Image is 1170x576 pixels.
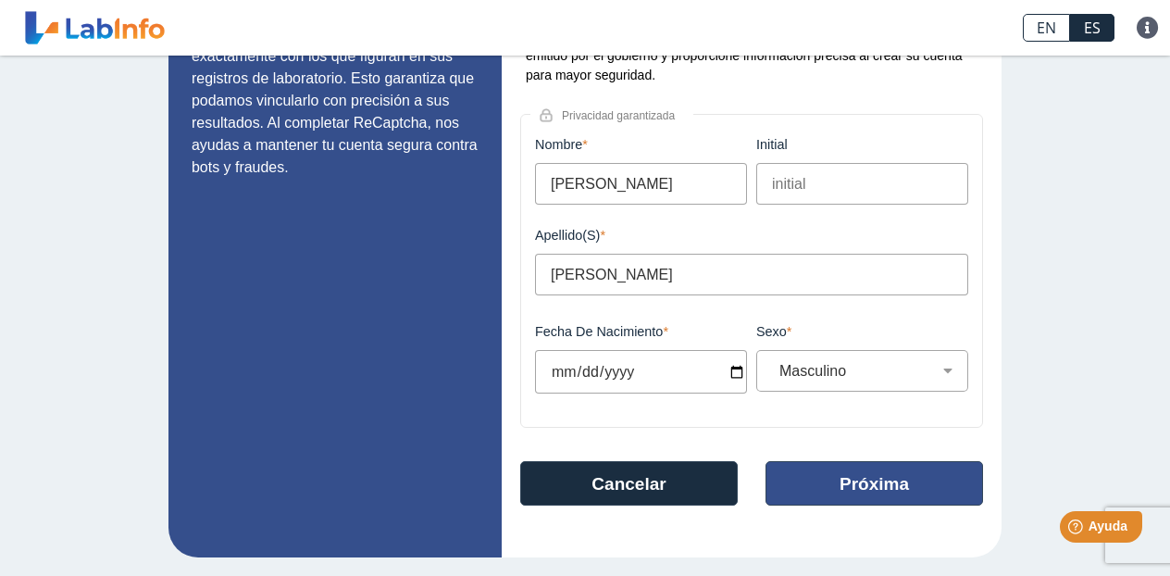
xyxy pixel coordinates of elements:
input: initial [756,163,968,205]
label: Apellido(s) [535,228,968,243]
button: Cancelar [520,461,738,506]
p: Es esencial que el nombre y la fecha de nacimiento que ingrese aquí coincidan exactamente con los... [192,2,479,179]
img: lock.png [540,108,553,122]
label: Nombre [535,137,747,152]
iframe: Help widget launcher [1005,504,1150,556]
div: Proteger su privacidad es primordial. Utilice su nombre de identificación emitido por el gobierno... [520,27,983,85]
button: Próxima [765,461,983,506]
input: Apellido(s) [535,254,968,295]
label: Sexo [756,324,968,339]
input: Nombre [535,163,747,205]
input: MM/DD/YYYY [535,350,747,394]
a: ES [1070,14,1114,42]
a: EN [1023,14,1070,42]
label: initial [756,137,968,152]
label: Fecha de Nacimiento [535,324,747,339]
span: Privacidad garantizada [553,109,693,122]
